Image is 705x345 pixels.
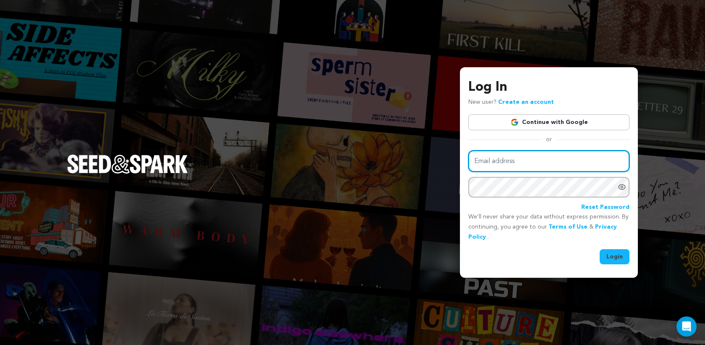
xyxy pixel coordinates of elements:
p: New user? [468,97,554,108]
div: Open Intercom Messenger [676,316,697,337]
a: Seed&Spark Homepage [67,155,188,190]
p: We’ll never share your data without express permission. By continuing, you agree to our & . [468,212,629,242]
h3: Log In [468,77,629,97]
a: Create an account [498,99,554,105]
img: Seed&Spark Logo [67,155,188,173]
a: Continue with Google [468,114,629,130]
a: Reset Password [581,203,629,213]
input: Email address [468,150,629,172]
a: Privacy Policy [468,224,617,240]
span: or [541,135,557,144]
a: Show password as plain text. Warning: this will display your password on the screen. [618,183,626,191]
img: Google logo [510,118,519,126]
a: Terms of Use [548,224,587,230]
button: Login [600,249,629,264]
